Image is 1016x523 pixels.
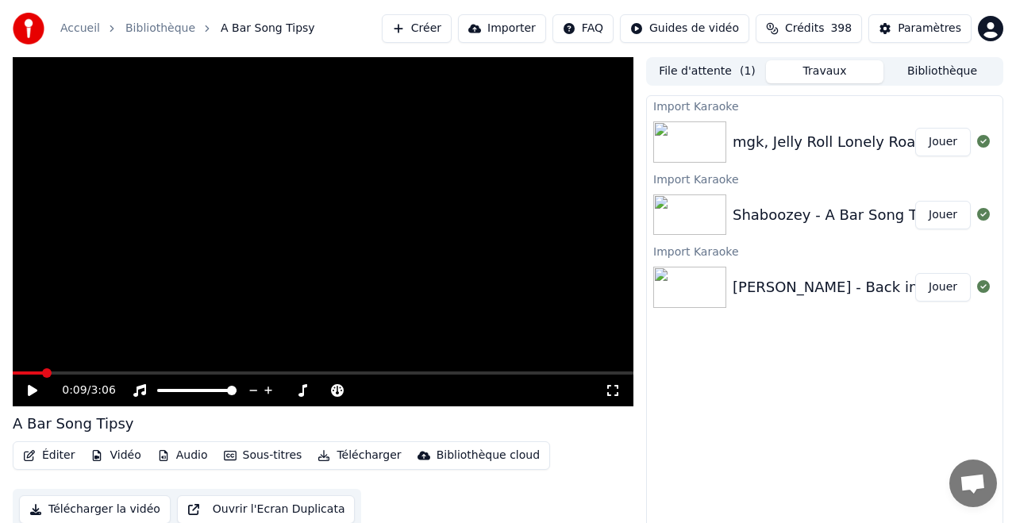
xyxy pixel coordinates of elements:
span: 398 [830,21,852,37]
button: Télécharger [311,444,407,467]
button: Guides de vidéo [620,14,749,43]
button: Vidéo [84,444,147,467]
div: Import Karaoke [647,96,1003,115]
div: / [62,383,100,398]
button: Importer [458,14,546,43]
span: ( 1 ) [740,63,756,79]
button: Bibliothèque [883,60,1001,83]
div: Ouvrir le chat [949,460,997,507]
button: Crédits398 [756,14,862,43]
button: Jouer [915,273,971,302]
button: Créer [382,14,452,43]
button: Audio [151,444,214,467]
button: File d'attente [648,60,766,83]
button: FAQ [552,14,614,43]
nav: breadcrumb [60,21,315,37]
button: Paramètres [868,14,972,43]
div: [PERSON_NAME] - Back in the Saddle [733,276,999,298]
div: mgk, Jelly Roll Lonely Road Lyrics [733,131,969,153]
button: Travaux [766,60,883,83]
div: Paramètres [898,21,961,37]
img: youka [13,13,44,44]
span: Crédits [785,21,824,37]
a: Accueil [60,21,100,37]
div: A Bar Song Tipsy [13,413,133,435]
div: Import Karaoke [647,169,1003,188]
button: Éditer [17,444,81,467]
span: 0:09 [62,383,87,398]
div: Import Karaoke [647,241,1003,260]
button: Jouer [915,128,971,156]
div: Bibliothèque cloud [437,448,540,463]
button: Sous-titres [217,444,309,467]
span: A Bar Song Tipsy [221,21,315,37]
div: Shaboozey - A Bar Song Tipsy [733,204,946,226]
span: 3:06 [90,383,115,398]
button: Jouer [915,201,971,229]
a: Bibliothèque [125,21,195,37]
